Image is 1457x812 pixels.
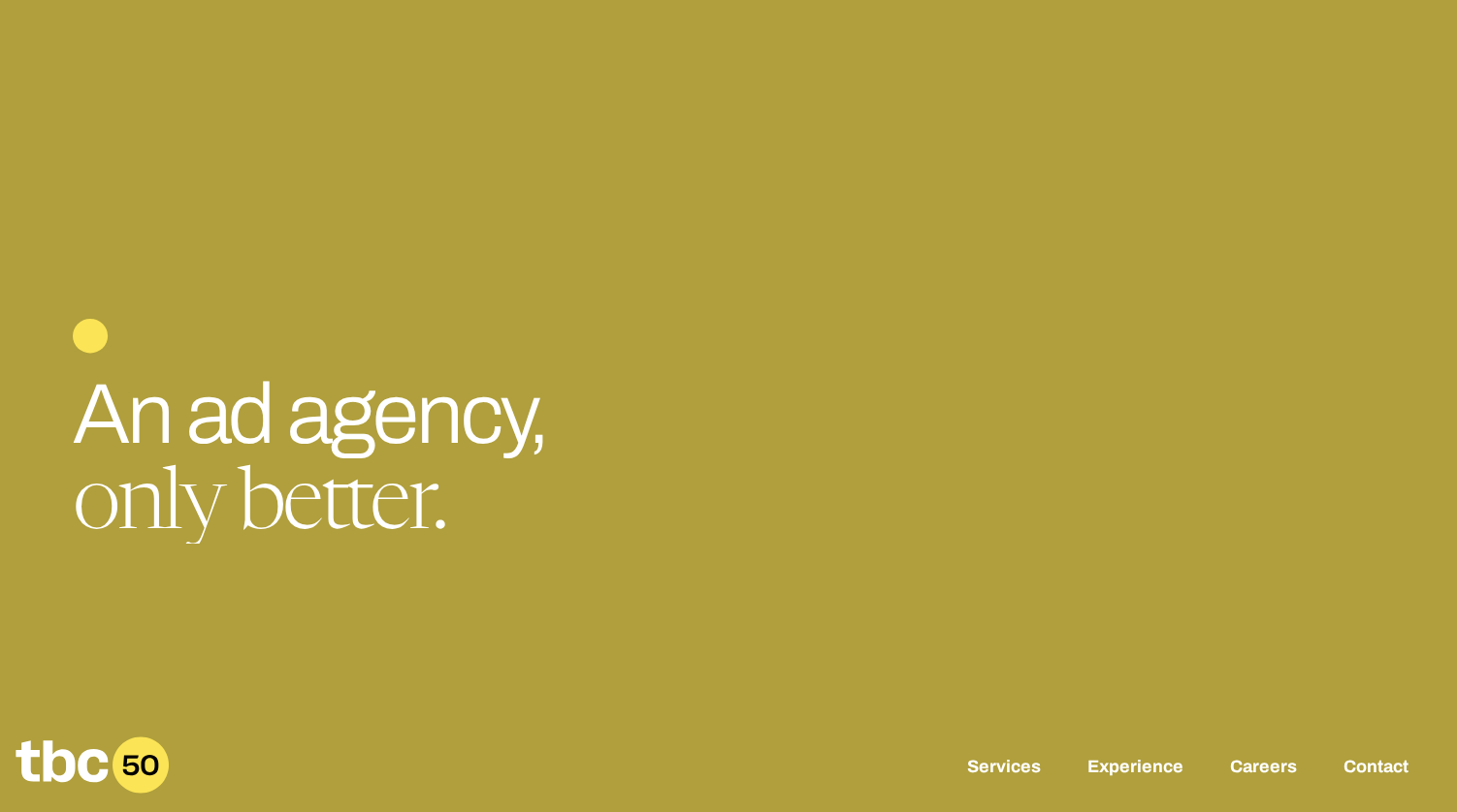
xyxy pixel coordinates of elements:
a: Careers [1230,757,1297,780]
a: Experience [1087,757,1183,780]
span: An ad agency, [73,368,546,460]
a: Services [967,757,1041,780]
span: only better. [73,465,446,550]
a: Contact [1344,757,1408,780]
a: Home [16,780,169,800]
